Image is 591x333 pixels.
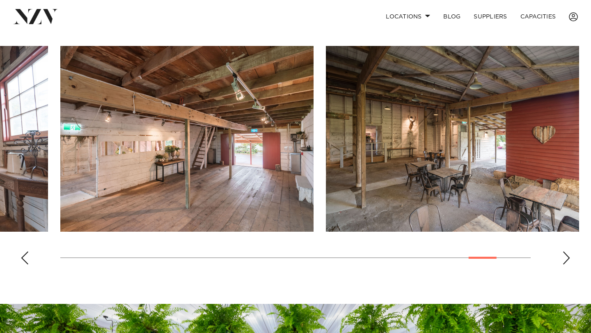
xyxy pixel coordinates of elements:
[467,8,513,25] a: SUPPLIERS
[60,46,314,232] swiper-slide: 27 / 30
[514,8,563,25] a: Capacities
[379,8,437,25] a: Locations
[13,9,58,24] img: nzv-logo.png
[326,46,579,232] swiper-slide: 28 / 30
[437,8,467,25] a: BLOG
